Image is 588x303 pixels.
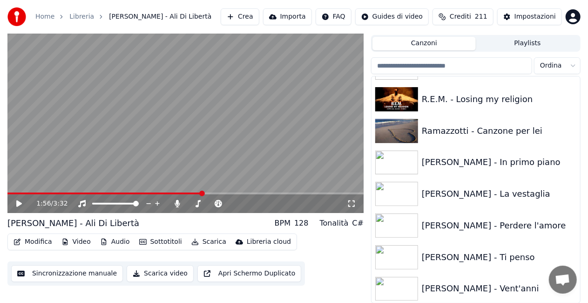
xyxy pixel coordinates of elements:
button: Video [58,235,95,248]
span: Ordina [540,61,562,70]
div: Tonalità [320,218,349,229]
button: Crediti211 [433,8,493,25]
button: Crea [221,8,259,25]
button: Scarica [188,235,230,248]
div: [PERSON_NAME] - In primo piano [422,156,576,169]
button: Apri Schermo Duplicato [197,265,301,282]
span: 211 [475,12,487,21]
div: [PERSON_NAME] - La vestaglia [422,187,576,200]
div: / [36,199,59,208]
a: Aprire la chat [549,266,577,294]
div: [PERSON_NAME] - Ali Di Libertà [7,217,139,230]
a: Libreria [69,12,94,21]
div: C# [352,218,364,229]
span: 3:32 [53,199,68,208]
button: Playlists [476,37,579,50]
div: 128 [294,218,309,229]
button: Canzoni [372,37,476,50]
div: R.E.M. - Losing my religion [422,93,576,106]
div: [PERSON_NAME] - Vent'anni [422,282,576,295]
button: Modifica [10,235,56,248]
span: [PERSON_NAME] - Ali Di Libertà [109,12,211,21]
a: Home [35,12,54,21]
button: Sincronizzazione manuale [11,265,123,282]
button: Importa [263,8,312,25]
div: [PERSON_NAME] - Perdere l'amore [422,219,576,232]
div: BPM [275,218,291,229]
button: Audio [96,235,134,248]
div: Libreria cloud [247,237,291,247]
button: Impostazioni [497,8,562,25]
img: youka [7,7,26,26]
button: Scarica video [127,265,194,282]
div: [PERSON_NAME] - Ti penso [422,251,576,264]
button: FAQ [316,8,351,25]
div: Ramazzotti - Canzone per lei [422,124,576,138]
button: Sottotitoli [135,235,186,248]
button: Guides di video [355,8,429,25]
nav: breadcrumb [35,12,211,21]
div: Impostazioni [514,12,556,21]
span: 1:56 [36,199,51,208]
span: Crediti [450,12,471,21]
